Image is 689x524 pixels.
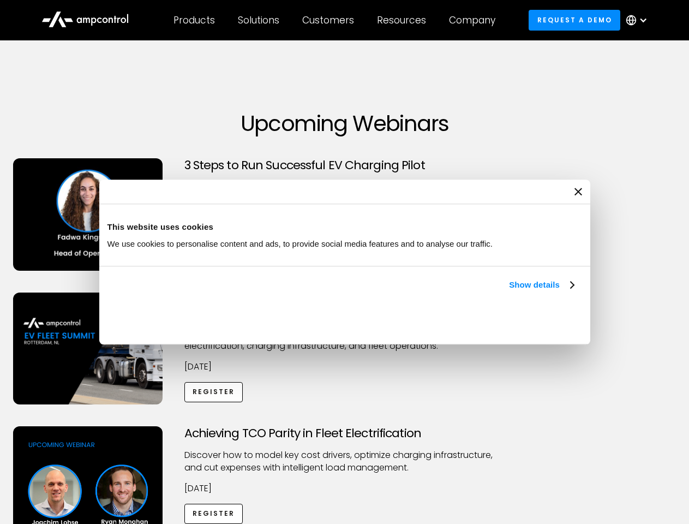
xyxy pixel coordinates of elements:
[184,483,505,495] p: [DATE]
[107,221,582,234] div: This website uses cookies
[184,504,243,524] a: Register
[184,426,505,440] h3: Achieving TCO Parity in Fleet Electrification
[173,14,215,26] div: Products
[574,188,582,195] button: Close banner
[238,14,279,26] div: Solutions
[377,14,426,26] div: Resources
[184,361,505,373] p: [DATE]
[509,278,573,291] a: Show details
[529,10,620,30] a: Request a demo
[449,14,495,26] div: Company
[421,304,578,336] button: Okay
[302,14,354,26] div: Customers
[13,110,676,136] h1: Upcoming Webinars
[107,239,493,248] span: We use cookies to personalise content and ads, to provide social media features and to analyse ou...
[184,449,505,474] p: Discover how to model key cost drivers, optimize charging infrastructure, and cut expenses with i...
[184,382,243,402] a: Register
[184,158,505,172] h3: 3 Steps to Run Successful EV Charging Pilot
